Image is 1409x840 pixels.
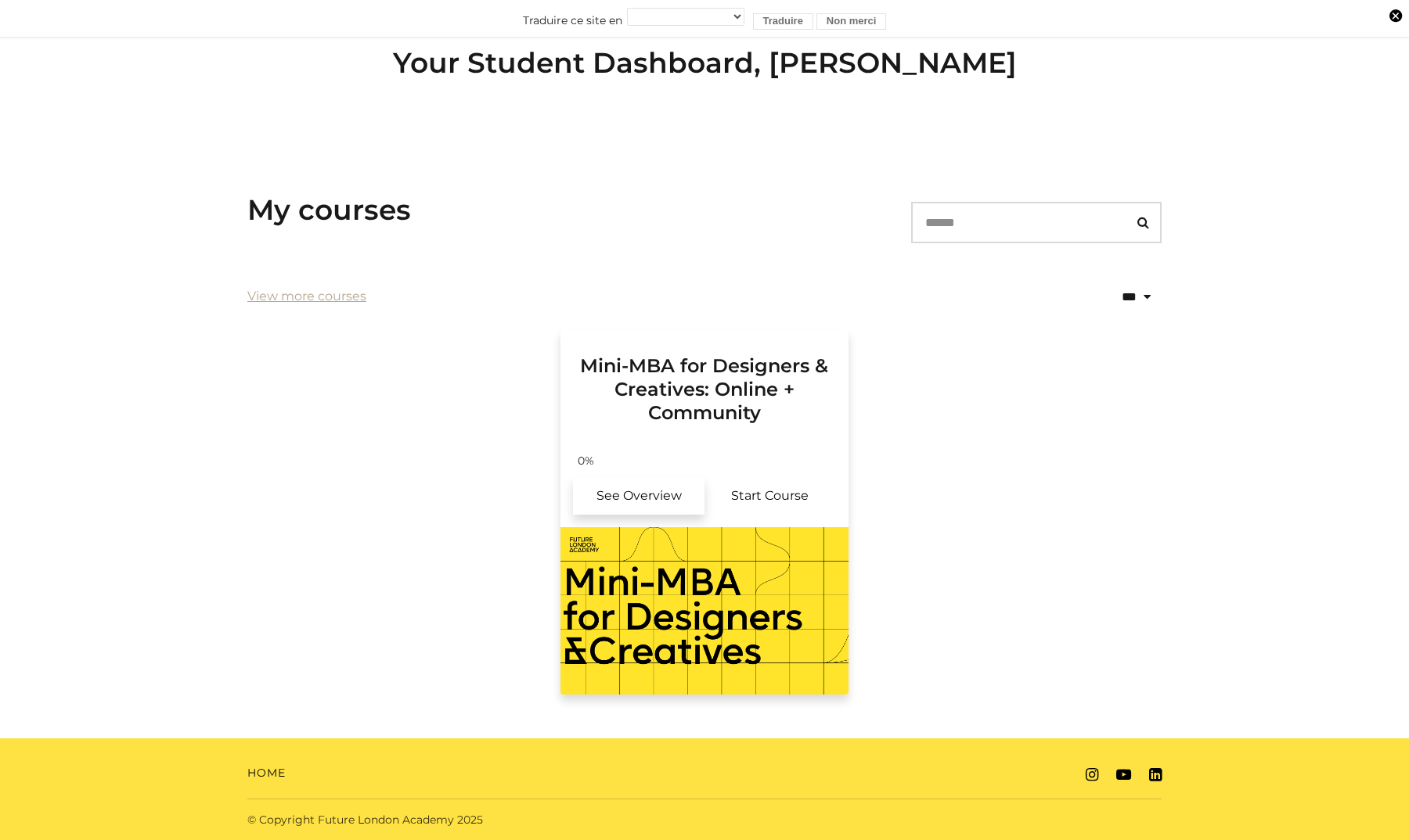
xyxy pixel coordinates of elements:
[247,193,411,227] h3: My courses
[247,765,286,781] a: Home
[1054,277,1162,317] select: status
[567,453,604,469] span: 0%
[753,13,813,30] button: Traduire
[573,477,704,515] a: Mini-MBA for Designers & Creatives: Online + Community: See Overview
[816,13,887,30] button: Non merci
[247,46,1162,80] h2: Your Student Dashboard, [PERSON_NAME]
[247,287,366,306] a: View more courses
[704,477,836,515] a: Mini-MBA for Designers & Creatives: Online + Community: Resume Course
[560,329,849,443] a: Mini-MBA for Designers & Creatives: Online + Community
[579,329,830,425] h3: Mini-MBA for Designers & Creatives: Online + Community
[235,812,704,828] div: © Copyright Future London Academy 2025
[16,7,1393,30] form: Traduire ce site en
